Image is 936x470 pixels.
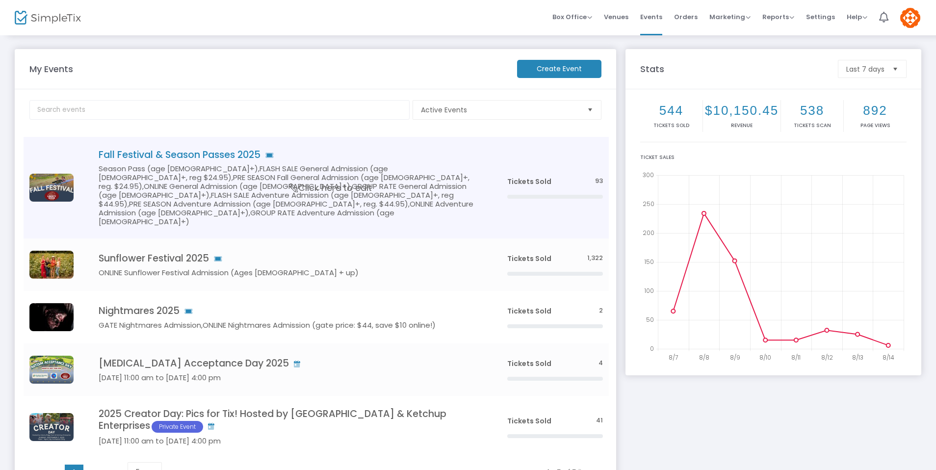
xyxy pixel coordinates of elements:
text: 8/12 [821,353,833,362]
img: AutismAcceptanceDayEventPhoto.png [29,356,74,384]
span: 4 [598,359,603,368]
span: Tickets Sold [507,254,551,263]
text: 8/7 [669,353,678,362]
text: 0 [650,344,654,353]
h2: 538 [783,103,841,118]
h5: Season Pass (age [DEMOGRAPHIC_DATA]+),FLASH SALE General Admission (age [DEMOGRAPHIC_DATA]+, reg ... [99,164,478,226]
div: Data table [24,137,609,458]
h4: Nightmares 2025 [99,305,478,316]
span: Last 7 days [846,64,884,74]
img: CommunityWeekend5.png [29,413,74,441]
span: Help [847,12,867,22]
m-button: Create Event [517,60,601,78]
text: 300 [643,171,654,179]
text: 8/9 [730,353,740,362]
text: 8/8 [699,353,709,362]
h5: GATE Nightmares Admission,ONLINE Nightmares Admission (gate price: $44, save $10 online!) [99,321,478,330]
span: Active Events [421,105,579,115]
h4: Sunflower Festival 2025 [99,253,478,264]
input: Search events [29,100,410,120]
p: Revenue [705,122,779,129]
button: Select [583,101,597,119]
text: 8/10 [759,353,771,362]
span: Tickets Sold [507,177,551,186]
h2: 892 [846,103,905,118]
span: Marketing [709,12,751,22]
span: 2 [599,306,603,315]
button: Select [888,60,902,78]
text: 8/13 [852,353,863,362]
h2: 544 [642,103,701,118]
text: 200 [643,229,654,237]
span: Settings [806,4,835,29]
span: Orders [674,4,698,29]
span: 93 [595,177,603,186]
h4: Fall Festival & Season Passes 2025 [99,149,478,160]
h5: [DATE] 11:00 am to [DATE] 4:00 pm [99,437,478,445]
span: Venues [604,4,628,29]
p: Page Views [846,122,905,129]
text: 150 [644,258,654,266]
span: Click here to edit [289,182,372,194]
text: 100 [644,287,654,295]
h4: [MEDICAL_DATA] Acceptance Day 2025 [99,358,478,369]
span: 41 [596,416,603,425]
h5: [DATE] 11:00 am to [DATE] 4:00 pm [99,373,478,382]
div: Ticket Sales [640,154,907,161]
p: Tickets sold [642,122,701,129]
text: 50 [646,315,654,324]
span: 1,322 [587,254,603,263]
m-panel-title: Stats [635,62,833,76]
img: 638751668994437748638623024444923515FarmersHauntedHouse.jpg [29,303,74,331]
span: Tickets Sold [507,359,551,368]
text: 8/14 [883,353,894,362]
img: CommunityWeekend1.png [29,174,74,202]
h5: ONLINE Sunflower Festival Admission (Ages [DEMOGRAPHIC_DATA] + up) [99,268,478,277]
m-panel-title: My Events [25,62,512,76]
img: 2023SunflowerFestival-023.jpg [29,251,74,279]
span: Private Event [152,421,203,433]
text: 8/11 [791,353,801,362]
span: Tickets Sold [507,306,551,316]
span: Box Office [552,12,592,22]
text: 250 [643,200,654,208]
h2: $10,150.45 [705,103,779,118]
span: Events [640,4,662,29]
p: Tickets Scan [783,122,841,129]
span: Reports [762,12,794,22]
span: Tickets Sold [507,416,551,426]
h4: 2025 Creator Day: Pics for Tix! Hosted by [GEOGRAPHIC_DATA] & Ketchup Enterprises [99,408,478,432]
